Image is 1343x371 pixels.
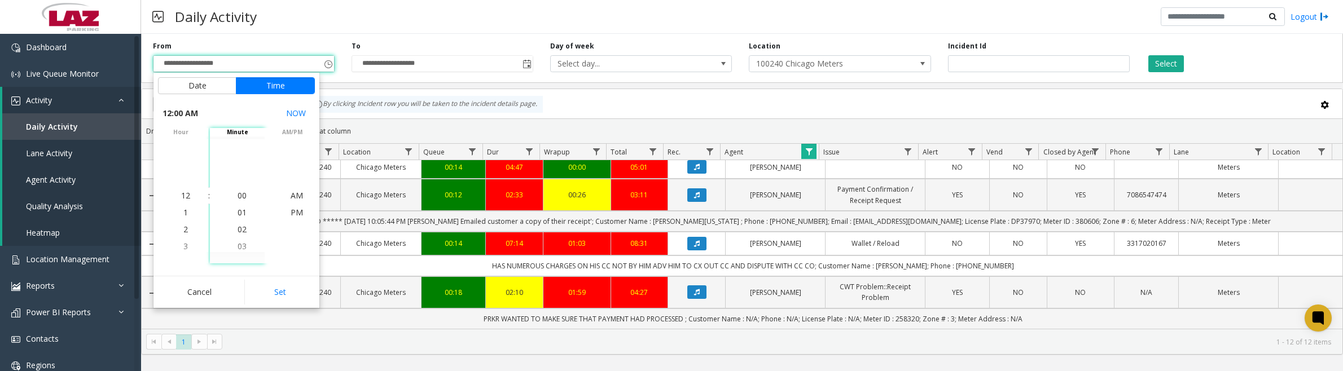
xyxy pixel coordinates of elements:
span: 02 [238,224,247,235]
a: Issue Filter Menu [901,144,916,159]
a: 01:59 [550,287,604,298]
a: Collapse Details [142,240,163,249]
a: Payment Confirmation / Receipt Request [832,184,918,205]
span: Select day... [551,56,695,72]
div: 07:14 [493,238,536,249]
span: YES [1075,238,1086,248]
kendo-pager-info: 1 - 12 of 12 items [229,337,1331,347]
a: 01:03 [550,238,604,249]
a: YES [932,189,982,200]
span: 100240 Chicago Meters [749,56,894,72]
span: NO [1013,238,1024,248]
button: Time tab [236,77,315,94]
a: 03:11 [618,189,661,200]
label: Incident Id [948,41,986,51]
span: Toggle popup [322,56,334,72]
a: [PERSON_NAME] [732,238,818,249]
span: Rec. [668,147,681,157]
span: 00 [238,190,247,201]
span: Daily Activity [26,121,78,132]
label: Location [749,41,780,51]
span: AM [291,190,303,201]
span: NO [1013,288,1024,297]
span: Reports [26,280,55,291]
label: From [153,41,172,51]
a: NO [932,238,982,249]
span: Lane [1174,147,1189,157]
td: HAS NUMEROUS CHARGES ON HIS CC NOT BY HIM ADV HIM TO CX OUT CC AND DISPUTE WITH CC CO; Customer N... [163,255,1342,276]
a: NO [1054,162,1108,173]
div: 00:18 [428,287,479,298]
div: Drag a column header and drop it here to group by that column [142,121,1342,141]
span: Issue [823,147,840,157]
button: Date tab [158,77,236,94]
a: Collapse Details [142,191,163,200]
a: NO [997,238,1040,249]
a: CWT Problem::Receipt Problem [832,281,918,303]
a: Collapse Details [142,289,163,298]
a: 04:47 [493,162,536,173]
a: 05:01 [618,162,661,173]
img: pageIcon [152,3,164,30]
a: 08:31 [618,238,661,249]
div: By clicking Incident row you will be taken to the incident details page. [308,96,543,113]
img: 'icon' [11,308,20,317]
button: Select [1148,55,1184,72]
a: [PERSON_NAME] [732,162,818,173]
span: Queue [423,147,445,157]
div: : [208,190,210,201]
span: AM/PM [265,128,319,136]
a: 00:00 [550,162,604,173]
a: YES [1054,189,1108,200]
span: 12:00 AM [163,105,198,121]
span: Contacts [26,333,59,344]
span: Heatmap [26,227,60,238]
label: To [352,41,361,51]
a: Alert Filter Menu [964,144,979,159]
span: Location Management [26,254,109,264]
a: Agent Activity [2,166,141,193]
a: 00:14 [428,162,479,173]
span: Closed by Agent [1043,147,1096,157]
a: Vend Filter Menu [1021,144,1036,159]
a: Agent Filter Menu [801,144,817,159]
img: logout [1320,11,1329,23]
a: YES [932,287,982,298]
span: minute [210,128,265,136]
a: NO [997,162,1040,173]
img: 'icon' [11,361,20,370]
td: PRKR WANTED TO MAKE SURE THAT PAYMENT HAD PROCESSED ; Customer Name : N/A; Phone : N/A; License P... [163,308,1342,329]
h3: Daily Activity [169,3,262,30]
a: Meters [1186,162,1271,173]
span: 01 [238,207,247,218]
a: Chicago Meters [348,238,415,249]
button: Set [244,280,315,304]
a: Total Filter Menu [646,144,661,159]
img: 'icon' [11,282,20,291]
a: NO [932,162,982,173]
span: 1 [183,207,188,218]
a: Meters [1186,238,1271,249]
span: 2 [183,224,188,235]
a: NO [1054,287,1108,298]
span: Alert [923,147,938,157]
a: [PERSON_NAME] [732,287,818,298]
span: Vend [986,147,1003,157]
a: Logout [1291,11,1329,23]
span: NO [1013,162,1024,172]
a: 04:27 [618,287,661,298]
span: Live Queue Monitor [26,68,99,79]
a: Lane Activity [2,140,141,166]
a: 00:12 [428,189,479,200]
span: PM [291,207,303,218]
a: Location Filter Menu [401,144,416,159]
a: 02:10 [493,287,536,298]
a: 02:33 [493,189,536,200]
